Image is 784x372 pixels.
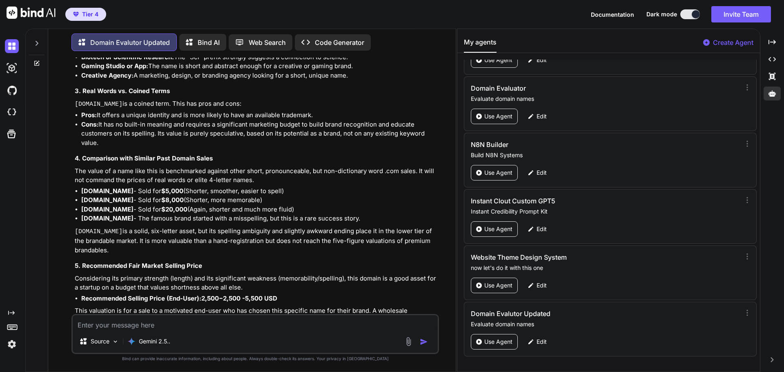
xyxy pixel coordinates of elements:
[127,337,136,345] img: Gemini 2.5 Pro
[471,264,737,272] p: now let's do it with this one
[5,105,19,119] img: cloudideIcon
[112,338,119,345] img: Pick Models
[71,356,439,362] p: Bind can provide inaccurate information, including about people. Always double-check its answers....
[207,294,219,302] mn: 500
[471,320,737,328] p: Evaluate domain names
[537,281,547,290] p: Edit
[75,274,437,292] p: Considering its primary strength (length) and its significant weakness (memorability/spelling), t...
[591,11,634,18] span: Documentation
[201,294,205,302] mn: 2
[205,294,207,302] mo: ,
[464,37,497,53] button: My agents
[471,252,657,262] h3: Website Theme Design System
[161,196,184,204] strong: $8,000
[75,306,437,325] p: This valuation is for a sale to a motivated end-user who has chosen this specific name for their ...
[471,151,737,159] p: Build N8N Systems
[75,99,437,109] p: is a coined term. This has pros and cons:
[471,83,657,93] h3: Domain Evaluator
[484,338,512,346] p: Use Agent
[5,39,19,53] img: darkChat
[75,167,437,185] p: The value of a name like this is benchmarked against other short, pronounceable, but non-dictiona...
[65,8,106,21] button: premiumTier 4
[81,196,437,205] li: - Sold for (Shorter, more memorable)
[81,111,437,120] li: It offers a unique identity and is more likely to have an available trademark.
[420,338,428,346] img: icon
[75,154,213,162] strong: 4. Comparison with Similar Past Domain Sales
[139,337,170,345] p: Gemini 2.5..
[81,120,437,148] li: It has no built-in meaning and requires a significant marketing budget to build brand recognition...
[537,225,547,233] p: Edit
[404,337,413,346] img: attachment
[484,169,512,177] p: Use Agent
[75,227,437,255] p: is a solid, six-letter asset, but its spelling ambiguity and slightly awkward ending place it in ...
[91,337,109,345] p: Source
[81,53,174,61] strong: Biotech or Scientific Research:
[75,87,170,95] strong: 3. Real Words vs. Coined Terms
[591,10,634,19] button: Documentation
[75,228,122,235] code: [DOMAIN_NAME]
[471,95,737,103] p: Evaluate domain names
[471,140,657,149] h3: N8N Builder
[537,56,547,64] p: Edit
[537,112,547,120] p: Edit
[7,7,56,19] img: Bind AI
[82,10,98,18] span: Tier 4
[81,196,134,204] strong: [DOMAIN_NAME]
[646,10,677,18] span: Dark mode
[161,187,183,195] strong: $5,000
[161,205,187,213] strong: $20,000
[5,61,19,75] img: darkAi-studio
[81,205,437,214] li: - Sold for (Again, shorter and much more fluid)
[81,187,437,196] li: - Sold for (Shorter, smoother, easier to spell)
[81,71,134,79] strong: Creative Agency:
[219,294,223,302] mo: −
[471,207,737,216] p: Instant Credibility Prompt Kit
[484,225,512,233] p: Use Agent
[81,187,134,195] strong: [DOMAIN_NAME]
[81,214,437,223] li: - The famous brand started with a misspelling, but this is a rare success story.
[713,38,753,47] p: Create Agent
[537,169,547,177] p: Edit
[81,120,98,128] strong: Cons:
[81,62,437,71] li: The name is short and abstract enough for a creative or gaming brand.
[223,294,245,302] annotation: 2,500 -
[471,309,657,319] h3: Domain Evalutor Updated
[81,111,97,119] strong: Pros:
[81,294,277,302] strong: Recommended Selling Price (End-User): 5,500 USD
[484,112,512,120] p: Use Agent
[484,281,512,290] p: Use Agent
[73,12,79,17] img: premium
[75,101,122,108] code: [DOMAIN_NAME]
[249,38,286,47] p: Web Search
[5,83,19,97] img: githubDark
[198,38,220,47] p: Bind AI
[75,262,202,270] strong: 5. Recommended Fair Market Selling Price
[471,196,657,206] h3: Instant Clout Custom GPT5
[537,338,547,346] p: Edit
[81,62,148,70] strong: Gaming Studio or App:
[81,214,134,222] strong: [DOMAIN_NAME]
[484,56,512,64] p: Use Agent
[315,38,364,47] p: Code Generator
[81,205,134,213] strong: [DOMAIN_NAME]
[711,6,771,22] button: Invite Team
[5,337,19,351] img: settings
[81,71,437,80] li: A marketing, design, or branding agency looking for a short, unique name.
[90,38,170,47] p: Domain Evalutor Updated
